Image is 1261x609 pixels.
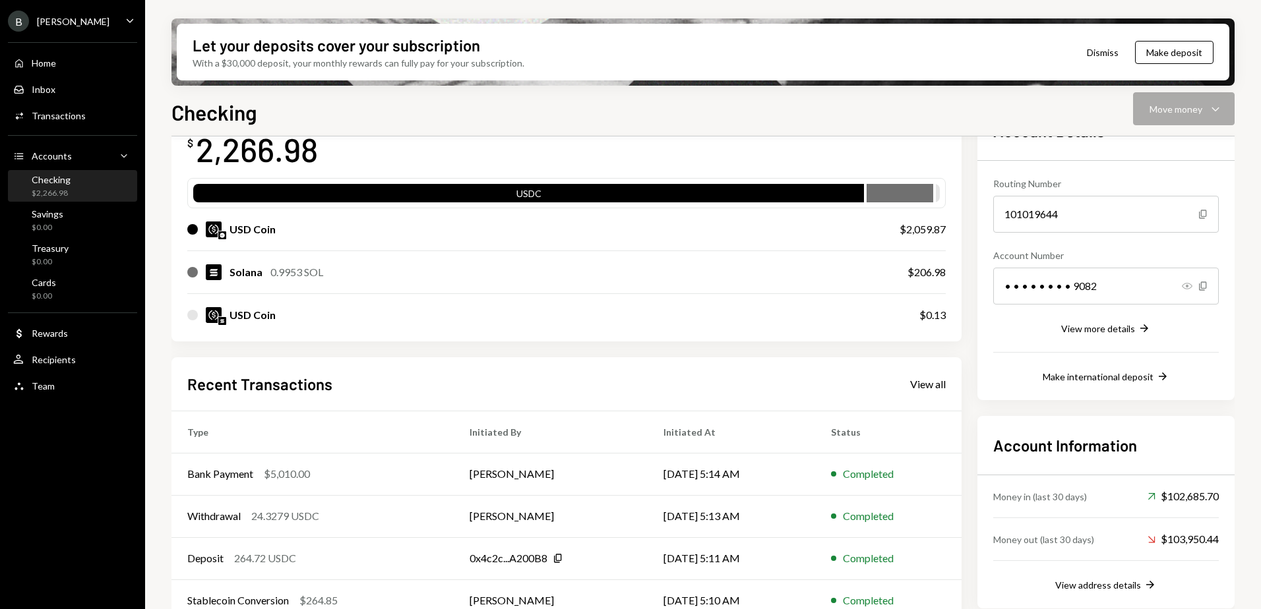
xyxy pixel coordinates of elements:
[32,256,69,268] div: $0.00
[196,129,318,170] div: 2,266.98
[1043,371,1153,382] div: Make international deposit
[32,174,71,185] div: Checking
[843,508,894,524] div: Completed
[648,453,815,495] td: [DATE] 5:14 AM
[32,380,55,391] div: Team
[648,537,815,579] td: [DATE] 5:11 AM
[8,321,137,345] a: Rewards
[993,490,1087,504] div: Money in (last 30 days)
[251,508,319,524] div: 24.3279 USDC
[900,221,946,237] div: $2,059.87
[648,411,815,453] th: Initiated At
[193,34,480,56] div: Let your deposits cover your subscription
[32,222,63,233] div: $0.00
[32,243,69,254] div: Treasury
[993,533,1094,546] div: Money out (last 30 days)
[993,268,1219,304] div: • • • • • • • • 9082
[32,84,55,95] div: Inbox
[843,593,894,608] div: Completed
[910,376,946,391] a: View all
[270,264,323,280] div: 0.9953 SOL
[299,593,338,608] div: $264.85
[37,16,109,27] div: [PERSON_NAME]
[32,150,72,161] div: Accounts
[206,264,222,280] img: SOL
[8,239,137,270] a: Treasury$0.00
[32,110,86,121] div: Transactions
[187,593,289,608] div: Stablecoin Conversion
[206,221,222,237] img: USDC
[993,177,1219,190] div: Routing Number
[32,208,63,219] div: Savings
[1055,579,1141,591] div: View address details
[454,495,648,537] td: [PERSON_NAME]
[1061,322,1151,336] button: View more details
[8,347,137,371] a: Recipients
[32,328,68,339] div: Rewards
[32,188,71,199] div: $2,266.98
[843,466,894,482] div: Completed
[8,273,137,304] a: Cards$0.00
[187,550,224,566] div: Deposit
[454,453,648,495] td: [PERSON_NAME]
[187,136,193,150] div: $
[815,411,962,453] th: Status
[218,317,226,325] img: solana-mainnet
[8,374,137,397] a: Team
[8,11,29,32] div: B
[218,231,226,239] img: base-mainnet
[8,77,137,101] a: Inbox
[234,550,296,566] div: 264.72 USDC
[206,307,222,323] img: USDC
[1135,41,1214,64] button: Make deposit
[230,264,262,280] div: Solana
[230,307,276,323] div: USD Coin
[1055,578,1157,593] button: View address details
[1043,370,1169,384] button: Make international deposit
[32,291,56,302] div: $0.00
[264,466,310,482] div: $5,010.00
[8,170,137,202] a: Checking$2,266.98
[1148,531,1219,547] div: $103,950.44
[454,411,648,453] th: Initiated By
[1148,488,1219,504] div: $102,685.70
[8,51,137,74] a: Home
[993,248,1219,262] div: Account Number
[470,550,547,566] div: 0x4c2c...A200B8
[993,434,1219,456] h2: Account Information
[32,277,56,288] div: Cards
[919,307,946,323] div: $0.13
[187,373,332,395] h2: Recent Transactions
[187,466,253,482] div: Bank Payment
[8,144,137,167] a: Accounts
[907,264,946,280] div: $206.98
[32,57,56,69] div: Home
[648,495,815,537] td: [DATE] 5:13 AM
[171,99,257,125] h1: Checking
[193,187,864,205] div: USDC
[1070,37,1135,68] button: Dismiss
[910,378,946,391] div: View all
[8,204,137,236] a: Savings$0.00
[171,411,454,453] th: Type
[193,56,524,70] div: With a $30,000 deposit, your monthly rewards can fully pay for your subscription.
[993,196,1219,233] div: 101019644
[230,221,276,237] div: USD Coin
[187,508,241,524] div: Withdrawal
[843,550,894,566] div: Completed
[1061,323,1135,334] div: View more details
[8,103,137,127] a: Transactions
[32,354,76,365] div: Recipients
